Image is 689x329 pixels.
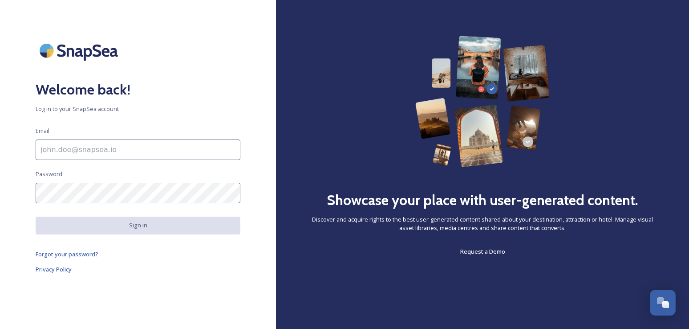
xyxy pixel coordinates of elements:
[36,140,240,160] input: john.doe@snapsea.io
[36,250,98,258] span: Forgot your password?
[36,79,240,100] h2: Welcome back!
[312,215,653,232] span: Discover and acquire rights to the best user-generated content shared about your destination, att...
[460,246,505,257] a: Request a Demo
[36,170,62,178] span: Password
[36,265,72,273] span: Privacy Policy
[36,217,240,234] button: Sign in
[36,249,240,259] a: Forgot your password?
[415,36,549,167] img: 63b42ca75bacad526042e722_Group%20154-p-800.png
[36,264,240,275] a: Privacy Policy
[460,247,505,255] span: Request a Demo
[327,189,638,211] h2: Showcase your place with user-generated content.
[36,36,125,66] img: SnapSea Logo
[36,105,240,113] span: Log in to your SnapSea account
[650,290,676,316] button: Open Chat
[36,127,49,135] span: Email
